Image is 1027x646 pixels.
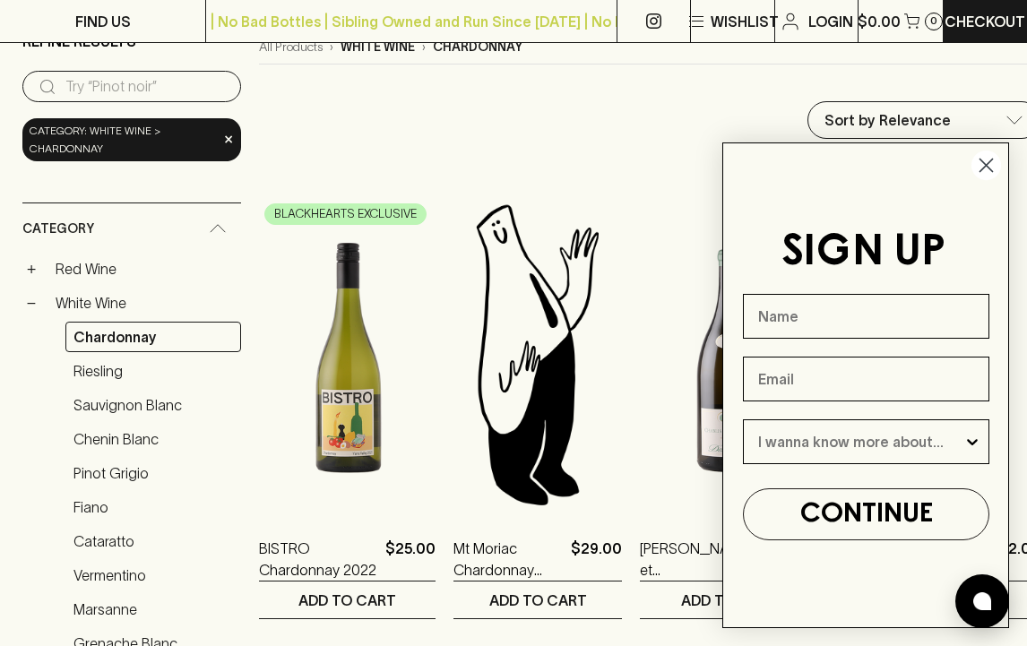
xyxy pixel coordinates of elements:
p: $0.00 [858,11,901,32]
p: Sort by Relevance [824,109,951,131]
p: › [422,38,426,56]
button: Close dialog [971,150,1002,181]
p: ADD TO CART [298,590,396,611]
a: Riesling [65,356,241,386]
p: $29.00 [571,538,622,581]
input: I wanna know more about... [758,420,963,463]
input: Try “Pinot noir” [65,73,227,101]
a: All Products [259,38,323,56]
div: Category [22,203,241,254]
a: Chardonnay [65,322,241,352]
a: Vermentino [65,560,241,590]
button: ADD TO CART [453,581,622,618]
a: Pinot Grigio [65,458,241,488]
span: Category [22,218,94,240]
p: ADD TO CART [681,590,779,611]
a: Cataratto [65,526,241,556]
img: bubble-icon [973,592,991,610]
span: Category: white wine > chardonnay [30,122,218,158]
img: BISTRO Chardonnay 2022 [259,197,436,511]
p: FIND US [75,11,131,32]
img: Blackhearts & Sparrows Man [453,197,622,511]
a: BISTRO Chardonnay 2022 [259,538,378,581]
button: Show Options [963,420,981,463]
button: − [22,294,40,312]
button: + [22,260,40,278]
a: Mt Moriac Chardonnay 2024 [453,538,564,581]
span: × [223,130,234,149]
p: $25.00 [385,538,436,581]
p: Login [808,11,853,32]
p: chardonnay [433,38,522,56]
p: Checkout [945,11,1025,32]
a: Fiano [65,492,241,522]
input: Name [743,294,989,339]
button: ADD TO CART [259,581,436,618]
p: 0 [930,16,937,26]
span: SIGN UP [781,232,945,273]
a: [PERSON_NAME] et [PERSON_NAME] Beauroy 1er Chablis Magnum 2021 [640,538,753,581]
a: White Wine [47,288,241,318]
a: Marsanne [65,594,241,624]
img: Agnes et Didier Dauvissat Beauroy 1er Chablis Magnum 2021 [640,197,819,511]
button: CONTINUE [743,488,989,540]
input: Email [743,357,989,401]
p: ADD TO CART [489,590,587,611]
p: white wine [341,38,415,56]
a: Red Wine [47,254,241,284]
p: Wishlist [711,11,779,32]
a: Sauvignon Blanc [65,390,241,420]
a: Chenin Blanc [65,424,241,454]
p: › [330,38,333,56]
button: ADD TO CART [640,581,819,618]
div: FLYOUT Form [704,125,1027,646]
